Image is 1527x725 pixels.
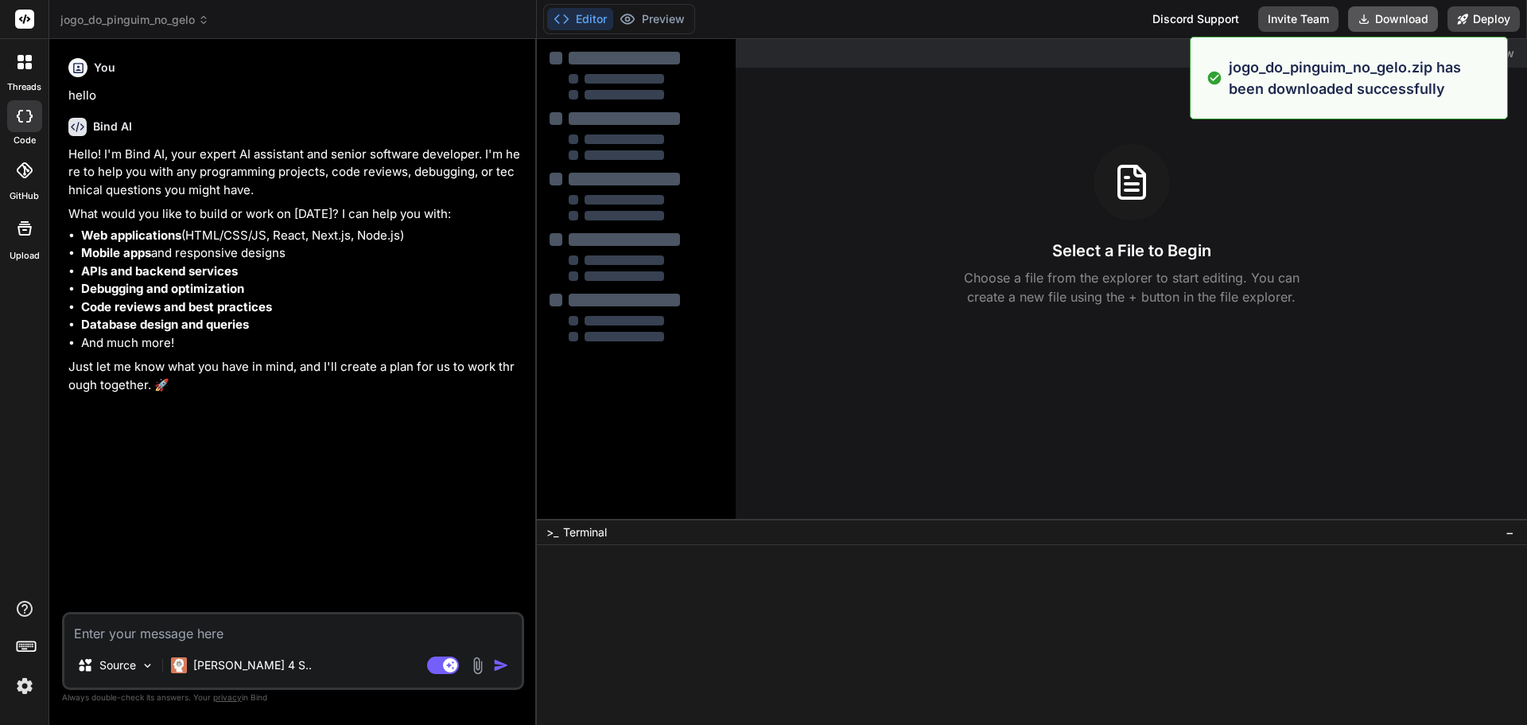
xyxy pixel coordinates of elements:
[563,524,607,540] span: Terminal
[60,12,209,28] span: jogo_do_pinguim_no_gelo
[1206,57,1222,99] img: alert
[81,317,249,332] strong: Database design and queries
[81,228,181,243] strong: Web applications
[1143,6,1249,32] div: Discord Support
[7,80,41,94] label: threads
[213,692,242,702] span: privacy
[68,205,521,224] p: What would you like to build or work on [DATE]? I can help you with:
[193,657,312,673] p: [PERSON_NAME] 4 S..
[1506,524,1514,540] span: −
[1258,6,1339,32] button: Invite Team
[1447,6,1520,32] button: Deploy
[11,672,38,700] img: settings
[14,134,36,147] label: code
[1502,520,1517,545] button: −
[99,657,136,673] p: Source
[68,87,521,105] p: hello
[493,657,509,673] img: icon
[1348,6,1438,32] button: Download
[81,245,151,260] strong: Mobile apps
[1229,57,1498,99] p: jogo_do_pinguim_no_gelo.zip has been downloaded successfully
[81,263,238,279] strong: APIs and backend services
[10,189,39,203] label: GitHub
[81,299,272,314] strong: Code reviews and best practices
[10,249,40,263] label: Upload
[93,119,132,134] h6: Bind AI
[1052,240,1211,262] h3: Select a File to Begin
[81,281,244,296] strong: Debugging and optimization
[81,334,521,353] li: And much more!
[62,690,524,705] p: Always double-check its answers. Your in Bind
[613,8,691,30] button: Preview
[954,268,1310,306] p: Choose a file from the explorer to start editing. You can create a new file using the + button in...
[81,244,521,263] li: and responsive designs
[171,657,187,673] img: Claude 4 Sonnet
[141,659,154,672] img: Pick Models
[68,358,521,394] p: Just let me know what you have in mind, and I'll create a plan for us to work through together. 🚀
[81,227,521,245] li: (HTML/CSS/JS, React, Next.js, Node.js)
[94,60,115,76] h6: You
[547,8,613,30] button: Editor
[468,657,487,675] img: attachment
[546,524,558,540] span: >_
[68,146,521,200] p: Hello! I'm Bind AI, your expert AI assistant and senior software developer. I'm here to help you ...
